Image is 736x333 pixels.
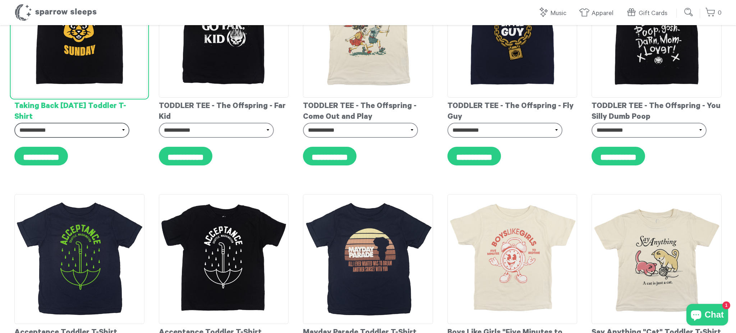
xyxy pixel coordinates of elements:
[682,5,696,19] input: Submit
[303,194,433,324] img: MaydayParade-SunsetToddlerT-shirt_grande.png
[538,6,570,21] a: Music
[705,5,722,21] a: 0
[447,98,578,123] div: TODDLER TEE - The Offspring - Fly Guy
[14,4,97,22] h1: Sparrow Sleeps
[447,194,578,324] img: BoysLikeGirls-Clock-ToddlerT-shirt_grande.jpg
[592,98,722,123] div: TODDLER TEE - The Offspring - You Silly Dumb Poop
[159,194,289,324] img: AcceptanceToddler_grande.jpg
[159,98,289,123] div: TODDLER TEE - The Offspring - Far Kid
[14,194,144,324] img: AcceptanceToddlerSeahawks_grande.jpg
[592,194,722,324] img: SayAnything-Cat-ToddlerT-shirt_grande.jpg
[14,98,144,123] div: Taking Back [DATE] Toddler T-Shirt
[626,6,671,21] a: Gift Cards
[579,6,617,21] a: Apparel
[303,98,433,123] div: TODDLER TEE - The Offspring - Come Out and Play
[684,304,730,327] inbox-online-store-chat: Shopify online store chat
